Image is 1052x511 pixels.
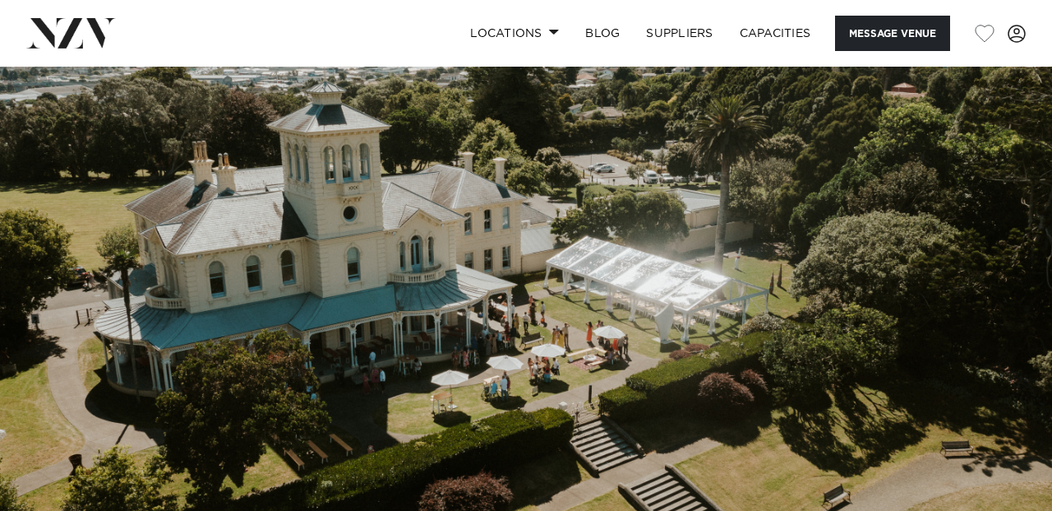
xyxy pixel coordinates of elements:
a: SUPPLIERS [633,16,726,51]
a: Capacities [727,16,824,51]
a: Locations [457,16,572,51]
img: nzv-logo.png [26,18,116,48]
button: Message Venue [835,16,950,51]
a: BLOG [572,16,633,51]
